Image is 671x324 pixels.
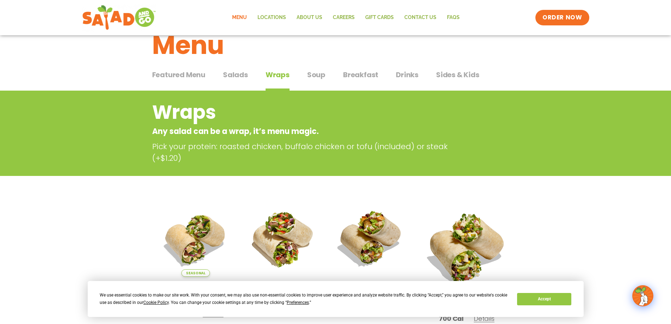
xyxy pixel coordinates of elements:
div: Tabbed content [152,67,519,91]
span: Soup [307,69,325,80]
span: Details [474,314,495,323]
span: Cookie Policy [143,300,169,305]
a: Menu [227,10,252,26]
p: Pick your protein: roasted chicken, buffalo chicken or tofu (included) or steak (+$1.20) [152,141,466,164]
img: Product photo for Tuscan Summer Wrap [157,200,234,277]
img: Product photo for Roasted Autumn Wrap [332,200,409,277]
p: Any salad can be a wrap, it’s menu magic. [152,126,462,137]
span: Breakfast [343,69,378,80]
span: ORDER NOW [542,13,582,22]
a: Locations [252,10,291,26]
a: GIFT CARDS [360,10,399,26]
span: Wraps [266,69,290,80]
img: wpChatIcon [633,286,653,306]
img: Product photo for Fajita Wrap [245,200,322,277]
span: 700 Cal [439,314,464,323]
nav: Menu [227,10,465,26]
span: Sides & Kids [436,69,479,80]
img: Product photo for BBQ Ranch Wrap [420,200,514,294]
a: Careers [328,10,360,26]
span: Seasonal [181,269,210,277]
div: We use essential cookies to make our site work. With your consent, we may also use non-essential ... [100,292,509,306]
span: Salads [223,69,248,80]
div: Cookie Consent Prompt [88,281,584,317]
span: Preferences [287,300,309,305]
h2: Wraps [152,98,462,127]
span: Featured Menu [152,69,205,80]
img: new-SAG-logo-768×292 [82,4,156,32]
a: Contact Us [399,10,442,26]
a: About Us [291,10,328,26]
h1: Menu [152,26,519,64]
a: ORDER NOW [535,10,589,25]
button: Accept [517,293,571,305]
span: Drinks [396,69,418,80]
a: FAQs [442,10,465,26]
